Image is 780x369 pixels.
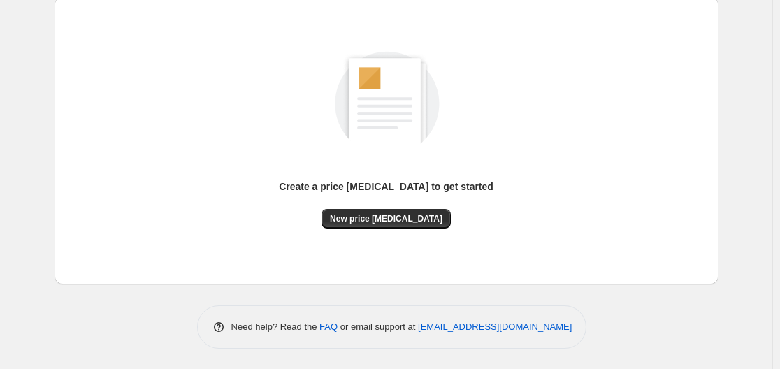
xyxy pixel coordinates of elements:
[330,213,442,224] span: New price [MEDICAL_DATA]
[231,321,320,332] span: Need help? Read the
[338,321,418,332] span: or email support at
[418,321,572,332] a: [EMAIL_ADDRESS][DOMAIN_NAME]
[322,209,451,229] button: New price [MEDICAL_DATA]
[279,180,493,194] p: Create a price [MEDICAL_DATA] to get started
[319,321,338,332] a: FAQ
